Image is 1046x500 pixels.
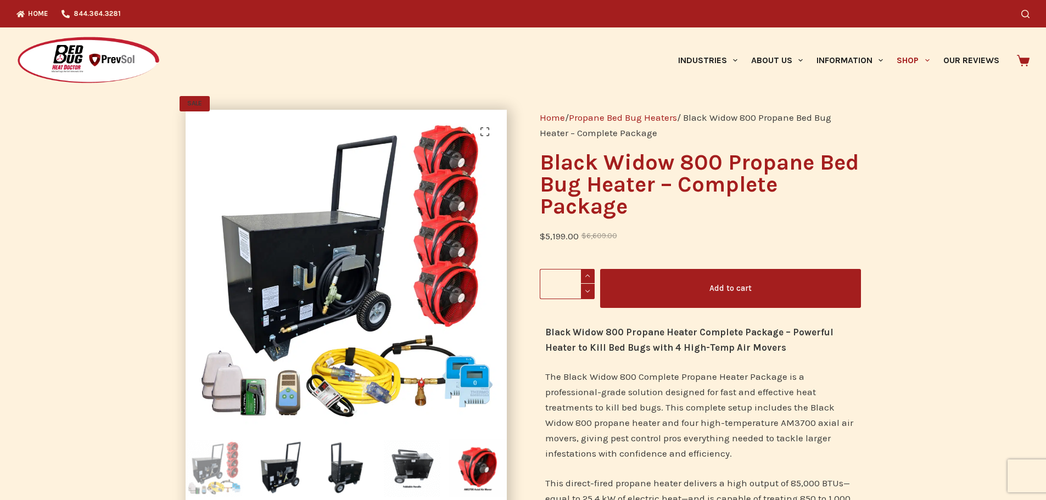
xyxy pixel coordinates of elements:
a: Home [540,112,565,123]
span: SALE [180,96,210,111]
img: Prevsol/Bed Bug Heat Doctor [16,36,160,85]
h1: Black Widow 800 Propane Bed Bug Heater – Complete Package [540,151,861,217]
img: Black Widow 800 Propane Bed Bug Heater Complete Package [186,439,243,497]
a: Propane Bed Bug Heaters [569,112,677,123]
span: $ [581,232,586,240]
a: Industries [671,27,744,93]
img: Black Widow 800 foldable handle [383,439,441,497]
img: Black Widow 800 Propane Bed Bug Heater - Complete Package - Image 5 [449,439,507,497]
a: Our Reviews [936,27,1006,93]
strong: Black Widow 800 Propane Heater Complete Package – Powerful Heater to Kill Bed Bugs with 4 High-Te... [545,327,834,353]
img: Black Widow 800 Propane Bed Bug Heater Complete Package [186,110,507,431]
bdi: 6,609.00 [581,232,617,240]
a: Information [810,27,890,93]
a: Shop [890,27,936,93]
img: Black Widow 800 Propane Bed Bug Heater operable by single technician [317,439,375,497]
button: Add to cart [600,269,861,308]
img: Black Widow 800 Propane Bed Bug Heater with propane hose attachment [251,439,309,497]
input: Product quantity [540,269,595,299]
nav: Primary [671,27,1006,93]
nav: Breadcrumb [540,110,861,141]
a: View full-screen image gallery [474,121,496,143]
span: $ [540,231,545,241]
p: The Black Widow 800 Complete Propane Heater Package is a professional-grade solution designed for... [545,369,855,461]
a: Black Widow 800 Propane Bed Bug Heater Complete Package [186,264,507,275]
button: Search [1021,10,1030,18]
bdi: 5,199.00 [540,231,579,241]
a: About Us [744,27,809,93]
